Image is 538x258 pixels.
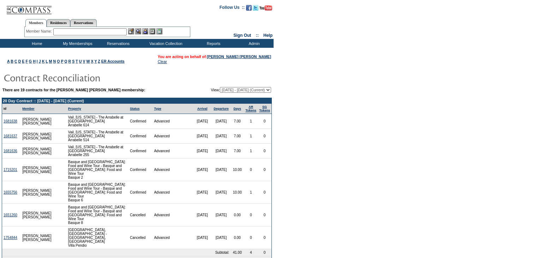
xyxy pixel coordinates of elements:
[244,159,258,181] td: 0
[153,204,193,227] td: Advanced
[193,129,211,144] td: [DATE]
[67,144,128,159] td: Vail, [US_STATE] - The Arrabelle at [GEOGRAPHIC_DATA] Arrabelle 255
[259,7,272,11] a: Subscribe to our YouTube Channel
[156,28,162,34] img: b_calculator.gif
[158,55,271,59] span: You are acting on behalf of:
[246,5,252,11] img: Become our fan on Facebook
[21,114,53,129] td: [PERSON_NAME] [PERSON_NAME]
[2,104,21,114] td: Id
[197,107,208,110] a: Arrival
[245,105,256,112] a: ARTokens
[193,144,211,159] td: [DATE]
[67,114,128,129] td: Vail, [US_STATE] - The Arrabelle at [GEOGRAPHIC_DATA] Arrabelle 614
[128,129,153,144] td: Confirmed
[47,19,70,27] a: Residences
[158,59,167,64] a: Clear
[7,59,10,63] a: A
[4,213,17,217] a: 1651260
[138,39,192,48] td: Vacation Collection
[21,129,53,144] td: [PERSON_NAME] [PERSON_NAME]
[37,59,38,63] a: I
[2,88,145,92] b: There are 19 contracts for the [PERSON_NAME] [PERSON_NAME] membership:
[49,59,52,63] a: M
[256,33,259,38] span: ::
[128,227,153,249] td: Cancelled
[22,107,35,110] a: Member
[153,159,193,181] td: Advanced
[67,227,128,249] td: [GEOGRAPHIC_DATA], [GEOGRAPHIC_DATA] - [GEOGRAPHIC_DATA], [GEOGRAPHIC_DATA] Villa Pendio
[67,159,128,181] td: Basque and [GEOGRAPHIC_DATA]: Food and Wine Tour - Basque and [GEOGRAPHIC_DATA]: Food and Wine To...
[246,7,252,11] a: Become our fan on Facebook
[67,204,128,227] td: Basque and [GEOGRAPHIC_DATA]: Food and Wine Tour - Basque and [GEOGRAPHIC_DATA]: Food and Wine To...
[128,144,153,159] td: Confirmed
[153,114,193,129] td: Advanced
[91,59,94,63] a: X
[212,159,231,181] td: [DATE]
[231,129,244,144] td: 7.00
[231,144,244,159] td: 7.00
[21,204,53,227] td: [PERSON_NAME] [PERSON_NAME]
[220,4,245,13] td: Follow Us ::
[212,129,231,144] td: [DATE]
[193,204,211,227] td: [DATE]
[97,39,138,48] td: Reservations
[153,181,193,204] td: Advanced
[253,7,258,11] a: Follow us on Twitter
[231,204,244,227] td: 0.00
[98,59,100,63] a: Z
[53,59,56,63] a: N
[231,114,244,129] td: 7.00
[207,55,271,59] a: [PERSON_NAME] [PERSON_NAME]
[26,28,53,34] div: Member Name:
[193,159,211,181] td: [DATE]
[233,107,241,110] a: Days
[244,129,258,144] td: 1
[79,59,82,63] a: U
[153,129,193,144] td: Advanced
[231,181,244,204] td: 10.00
[4,190,17,194] a: 1655756
[258,114,271,129] td: 0
[72,59,74,63] a: S
[4,149,17,153] a: 1681636
[258,227,271,249] td: 0
[258,159,271,181] td: 0
[68,59,71,63] a: R
[94,59,97,63] a: Y
[244,181,258,204] td: 1
[21,144,53,159] td: [PERSON_NAME] [PERSON_NAME]
[128,181,153,204] td: Confirmed
[61,59,63,63] a: P
[11,59,13,63] a: B
[192,87,271,93] td: View:
[128,28,134,34] img: b_edit.gif
[130,107,140,110] a: Status
[25,19,47,27] a: Members
[135,28,141,34] img: View
[244,114,258,129] td: 1
[128,114,153,129] td: Confirmed
[154,107,161,110] a: Type
[83,59,85,63] a: V
[214,107,229,110] a: Departure
[46,59,48,63] a: L
[68,107,81,110] a: Property
[149,28,155,34] img: Reservations
[233,39,274,48] td: Admin
[193,181,211,204] td: [DATE]
[21,181,53,204] td: [PERSON_NAME] [PERSON_NAME]
[4,134,17,138] a: 1681637
[18,59,21,63] a: D
[67,181,128,204] td: Basque and [GEOGRAPHIC_DATA]: Food and Wine Tour - Basque and [GEOGRAPHIC_DATA]: Food and Wine To...
[244,249,258,256] td: 4
[33,59,36,63] a: H
[244,144,258,159] td: 1
[258,249,271,256] td: 0
[258,181,271,204] td: 0
[153,144,193,159] td: Advanced
[231,159,244,181] td: 10.00
[101,59,125,63] a: ER Accounts
[4,119,17,123] a: 1681638
[212,181,231,204] td: [DATE]
[128,204,153,227] td: Cancelled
